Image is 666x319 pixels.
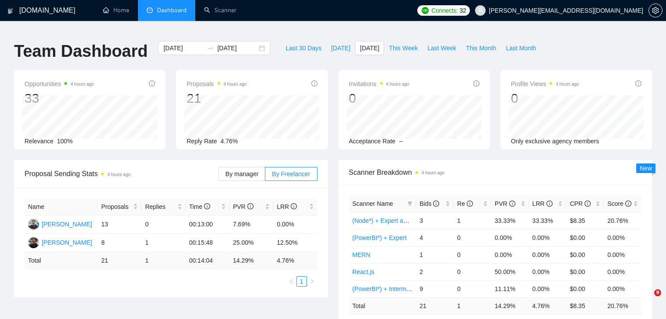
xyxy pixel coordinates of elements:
[349,167,642,178] span: Scanner Breakdown
[141,215,185,234] td: 0
[433,201,439,207] span: info-circle
[604,280,641,297] td: 0.00%
[286,276,296,287] li: Previous Page
[289,279,294,284] span: left
[491,246,529,263] td: 0.00%
[352,251,370,258] a: MERN
[187,79,247,89] span: Proposals
[349,138,396,145] span: Acceptance Rate
[285,43,321,53] span: Last 30 Days
[352,217,438,224] a: (Node*) + Expert and Beginner.
[204,7,236,14] a: searchScanner
[157,7,187,14] span: Dashboard
[648,3,662,17] button: setting
[635,80,641,87] span: info-circle
[7,4,14,18] img: logo
[207,45,214,52] span: swap-right
[25,79,94,89] span: Opportunities
[101,202,131,212] span: Proposals
[477,7,483,14] span: user
[147,7,153,13] span: dashboard
[25,168,218,179] span: Proposal Sending Stats
[281,41,326,55] button: Last 30 Days
[307,276,317,287] li: Next Page
[28,219,39,230] img: TS
[491,263,529,280] td: 50.00%
[529,297,567,314] td: 4.76 %
[189,203,210,210] span: Time
[454,263,491,280] td: 0
[416,229,454,246] td: 4
[422,170,445,175] time: 4 hours ago
[229,234,273,252] td: 25.00%
[399,138,403,145] span: --
[310,279,315,284] span: right
[297,277,307,286] a: 1
[217,43,257,53] input: End date
[566,280,604,297] td: $0.00
[495,200,515,207] span: PVR
[386,82,409,87] time: 4 hours ago
[352,200,393,207] span: Scanner Name
[277,203,297,210] span: LRR
[649,7,662,14] span: setting
[14,41,148,62] h1: Team Dashboard
[473,80,479,87] span: info-circle
[604,229,641,246] td: 0.00%
[416,297,454,314] td: 21
[186,252,229,269] td: 00:14:04
[307,276,317,287] button: right
[640,165,652,172] span: New
[491,212,529,229] td: 33.33%
[349,90,409,107] div: 0
[407,201,412,206] span: filter
[296,276,307,287] li: 1
[467,201,473,207] span: info-circle
[416,212,454,229] td: 3
[423,41,461,55] button: Last Week
[204,203,210,209] span: info-circle
[529,229,567,246] td: 0.00%
[604,212,641,229] td: 20.76%
[566,246,604,263] td: $0.00
[103,7,129,14] a: homeHome
[532,200,553,207] span: LRR
[187,138,217,145] span: Reply Rate
[186,215,229,234] td: 00:13:00
[42,238,92,247] div: [PERSON_NAME]
[648,7,662,14] a: setting
[98,215,141,234] td: 13
[70,82,94,87] time: 4 hours ago
[226,170,258,177] span: By manager
[454,212,491,229] td: 1
[224,82,247,87] time: 4 hours ago
[427,43,456,53] span: Last Week
[286,276,296,287] button: left
[511,79,579,89] span: Profile Views
[556,82,579,87] time: 4 hours ago
[349,79,409,89] span: Invitations
[466,43,496,53] span: This Month
[25,138,53,145] span: Relevance
[625,201,631,207] span: info-circle
[604,263,641,280] td: 0.00%
[141,198,185,215] th: Replies
[145,202,175,212] span: Replies
[636,289,657,310] iframe: Intercom live chat
[491,229,529,246] td: 0.00%
[311,80,317,87] span: info-circle
[570,200,590,207] span: CPR
[566,263,604,280] td: $0.00
[273,234,317,252] td: 12.50%
[604,246,641,263] td: 0.00%
[491,297,529,314] td: 14.29 %
[511,90,579,107] div: 0
[454,229,491,246] td: 0
[141,252,185,269] td: 1
[405,197,414,210] span: filter
[416,280,454,297] td: 9
[98,234,141,252] td: 8
[25,90,94,107] div: 33
[187,90,247,107] div: 21
[28,220,92,227] a: TS[PERSON_NAME]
